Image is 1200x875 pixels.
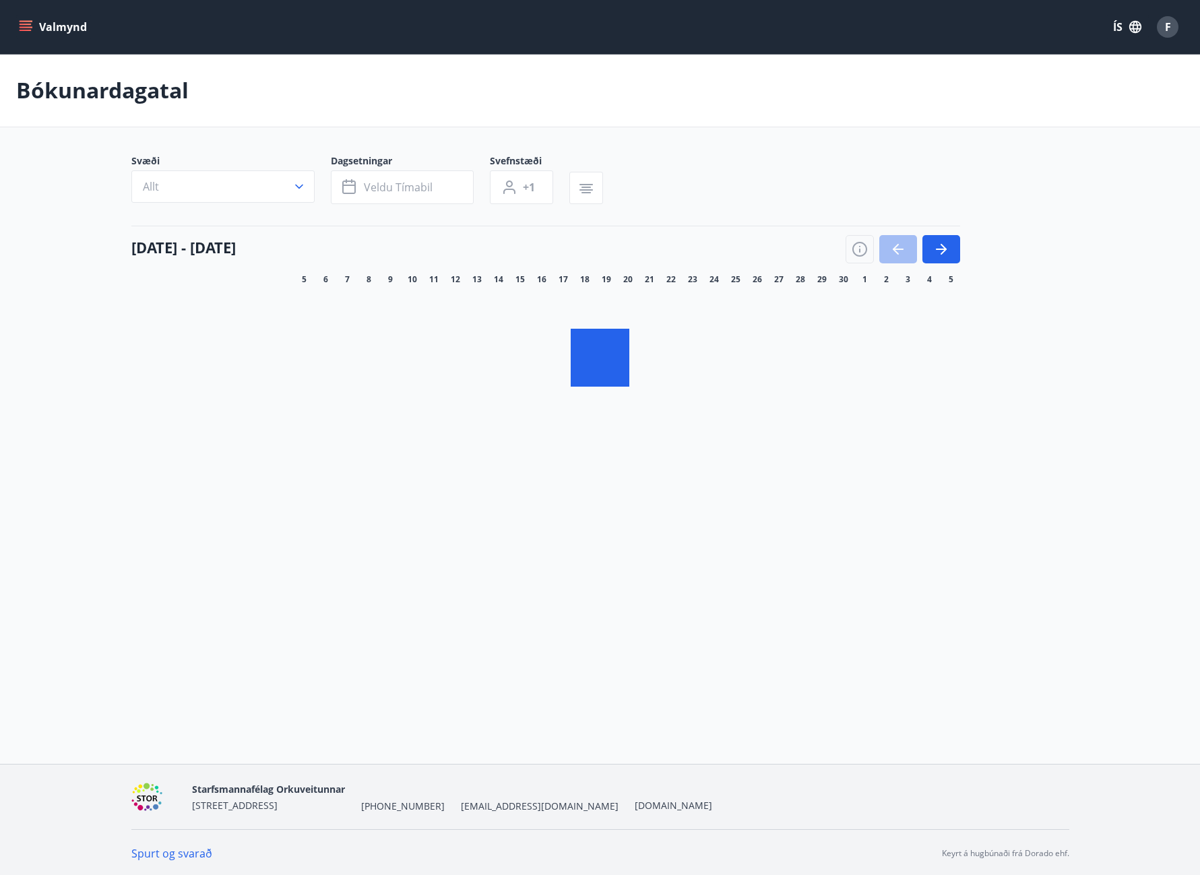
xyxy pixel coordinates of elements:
button: ÍS [1106,15,1149,39]
span: 19 [602,274,611,285]
span: Dagsetningar [331,154,490,170]
span: 2 [884,274,889,285]
span: 5 [302,274,307,285]
span: Svæði [131,154,331,170]
span: Veldu tímabil [364,180,433,195]
span: Svefnstæði [490,154,569,170]
span: 3 [906,274,910,285]
span: 23 [688,274,697,285]
span: [PHONE_NUMBER] [361,800,445,813]
p: Keyrt á hugbúnaði frá Dorado ehf. [942,847,1069,860]
h4: [DATE] - [DATE] [131,237,236,257]
span: 21 [645,274,654,285]
a: [DOMAIN_NAME] [635,799,712,812]
button: +1 [490,170,553,204]
p: Bókunardagatal [16,75,189,105]
span: 8 [367,274,371,285]
span: +1 [523,180,535,195]
span: 10 [408,274,417,285]
span: 29 [817,274,827,285]
button: menu [16,15,92,39]
span: F [1165,20,1171,34]
span: 6 [323,274,328,285]
span: 5 [949,274,953,285]
span: 30 [839,274,848,285]
span: 14 [494,274,503,285]
span: 18 [580,274,590,285]
span: 13 [472,274,482,285]
span: 27 [774,274,784,285]
span: Allt [143,179,159,194]
span: 24 [709,274,719,285]
span: 4 [927,274,932,285]
span: 28 [796,274,805,285]
span: 11 [429,274,439,285]
span: 17 [559,274,568,285]
span: 16 [537,274,546,285]
span: 1 [862,274,867,285]
span: 12 [451,274,460,285]
span: [EMAIL_ADDRESS][DOMAIN_NAME] [461,800,619,813]
span: 22 [666,274,676,285]
button: F [1151,11,1184,43]
span: 9 [388,274,393,285]
span: Starfsmannafélag Orkuveitunnar [192,783,345,796]
span: 26 [753,274,762,285]
button: Allt [131,170,315,203]
span: [STREET_ADDRESS] [192,799,278,812]
span: 20 [623,274,633,285]
span: 15 [515,274,525,285]
span: 25 [731,274,740,285]
span: 7 [345,274,350,285]
a: Spurt og svarað [131,846,212,861]
button: Veldu tímabil [331,170,474,204]
img: 6gDcfMXiVBXXG0H6U6eM60D7nPrsl9g1x4qDF8XG.png [131,783,182,812]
